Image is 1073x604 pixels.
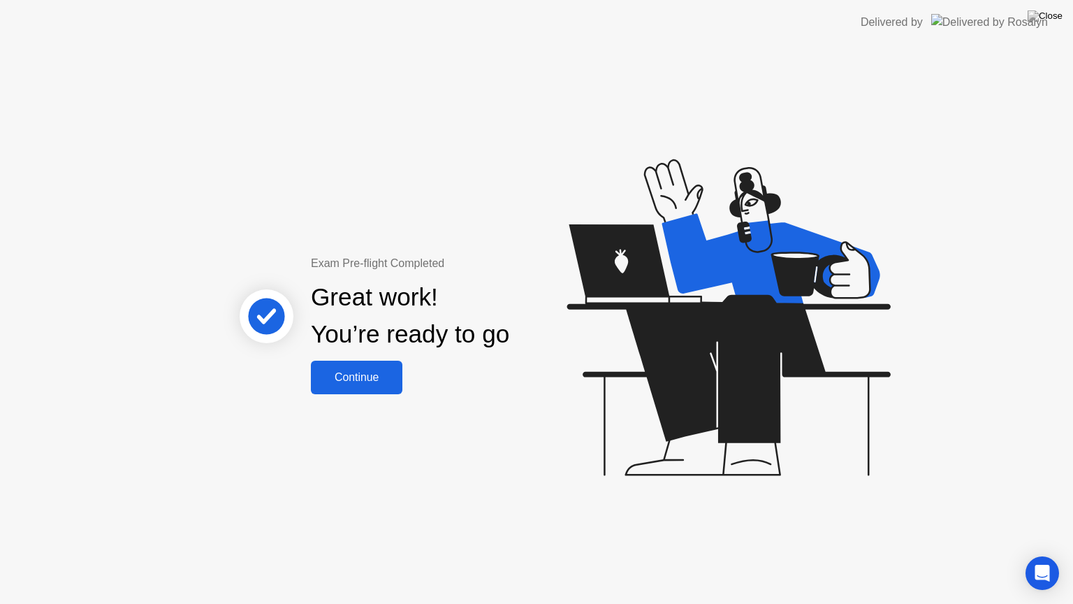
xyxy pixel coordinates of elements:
[861,14,923,31] div: Delivered by
[315,371,398,384] div: Continue
[311,279,509,353] div: Great work! You’re ready to go
[931,14,1048,30] img: Delivered by Rosalyn
[1025,556,1059,590] div: Open Intercom Messenger
[311,361,402,394] button: Continue
[311,255,599,272] div: Exam Pre-flight Completed
[1028,10,1063,22] img: Close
